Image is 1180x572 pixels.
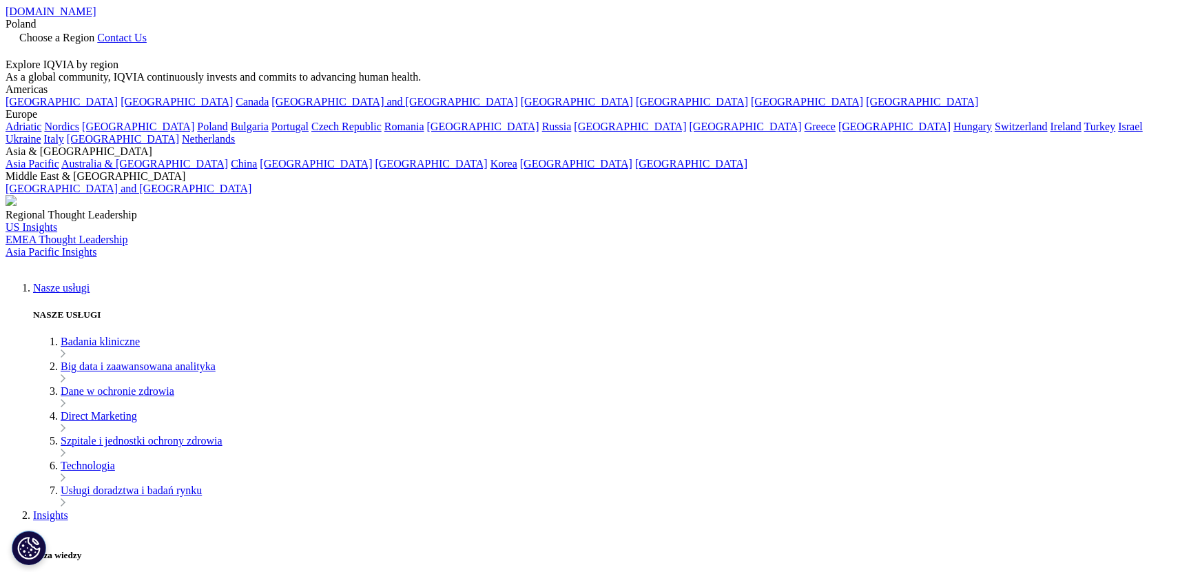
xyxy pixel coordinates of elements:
[33,309,1174,320] h5: NASZE USŁUGI
[6,158,59,170] a: Asia Pacific
[1118,121,1143,132] a: Israel
[6,121,41,132] a: Adriatic
[33,509,68,521] a: Insights
[375,158,488,170] a: [GEOGRAPHIC_DATA]
[751,96,863,108] a: [GEOGRAPHIC_DATA]
[6,71,1174,83] div: As a global community, IQVIA continuously invests and commits to advancing human health.
[44,133,64,145] a: Italy
[271,121,309,132] a: Portugal
[231,121,269,132] a: Bulgaria
[838,121,951,132] a: [GEOGRAPHIC_DATA]
[97,32,147,43] a: Contact Us
[6,83,1174,96] div: Americas
[1084,121,1116,132] a: Turkey
[61,336,140,347] a: Badania kliniczne
[6,195,17,206] img: 2093_analyzing-data-using-big-screen-display-and-laptop.png
[61,484,202,496] a: Usługi doradztwa i badań rynku
[6,6,96,17] a: [DOMAIN_NAME]
[33,282,90,294] a: Nasze usługi
[6,170,1174,183] div: Middle East & [GEOGRAPHIC_DATA]
[12,531,46,565] button: Ustawienia plików cookie
[6,96,118,108] a: [GEOGRAPHIC_DATA]
[236,96,269,108] a: Canada
[542,121,572,132] a: Russia
[61,158,228,170] a: Australia & [GEOGRAPHIC_DATA]
[61,435,222,447] a: Szpitale i jednostki ochrony zdrowia
[182,133,235,145] a: Netherlands
[6,133,41,145] a: Ukraine
[6,209,1174,221] div: Regional Thought Leadership
[384,121,424,132] a: Romania
[6,183,251,194] a: [GEOGRAPHIC_DATA] and [GEOGRAPHIC_DATA]
[61,460,115,471] a: Technologia
[82,121,194,132] a: [GEOGRAPHIC_DATA]
[311,121,382,132] a: Czech Republic
[805,121,836,132] a: Greece
[690,121,802,132] a: [GEOGRAPHIC_DATA]
[6,234,127,245] a: EMEA Thought Leadership
[67,133,179,145] a: [GEOGRAPHIC_DATA]
[6,221,57,233] a: US Insights
[521,96,633,108] a: [GEOGRAPHIC_DATA]
[6,18,1174,30] div: Poland
[44,121,79,132] a: Nordics
[427,121,539,132] a: [GEOGRAPHIC_DATA]
[6,108,1174,121] div: Europe
[6,246,96,258] a: Asia Pacific Insights
[61,360,216,372] a: Big data i zaawansowana analityka
[121,96,233,108] a: [GEOGRAPHIC_DATA]
[6,145,1174,158] div: Asia & [GEOGRAPHIC_DATA]
[197,121,227,132] a: Poland
[231,158,257,170] a: China
[953,121,992,132] a: Hungary
[61,410,137,422] a: Direct Marketing
[995,121,1047,132] a: Switzerland
[866,96,978,108] a: [GEOGRAPHIC_DATA]
[574,121,686,132] a: [GEOGRAPHIC_DATA]
[19,32,94,43] span: Choose a Region
[61,385,174,397] a: Dane w ochronie zdrowia
[636,96,748,108] a: [GEOGRAPHIC_DATA]
[490,158,517,170] a: Korea
[635,158,747,170] a: [GEOGRAPHIC_DATA]
[271,96,517,108] a: [GEOGRAPHIC_DATA] and [GEOGRAPHIC_DATA]
[260,158,372,170] a: [GEOGRAPHIC_DATA]
[1050,121,1081,132] a: Ireland
[6,59,1174,71] div: Explore IQVIA by region
[33,550,1174,561] h5: Baza wiedzy
[520,158,632,170] a: [GEOGRAPHIC_DATA]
